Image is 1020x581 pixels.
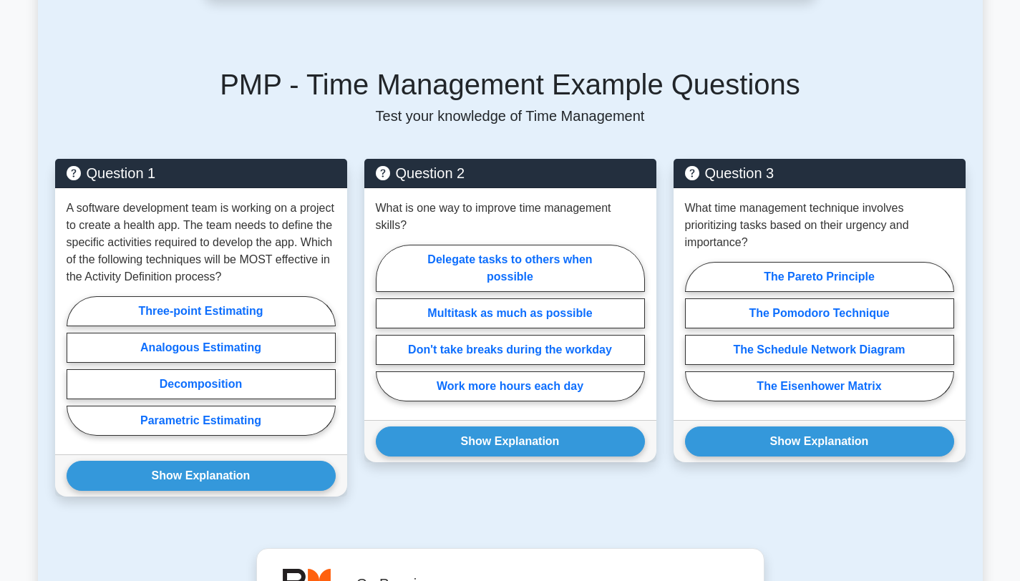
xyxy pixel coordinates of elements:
p: Test your knowledge of Time Management [55,107,966,125]
label: Analogous Estimating [67,333,336,363]
h5: PMP - Time Management Example Questions [55,67,966,102]
button: Show Explanation [376,426,645,456]
label: Multitask as much as possible [376,298,645,328]
label: Three-point Estimating [67,296,336,326]
h5: Question 1 [67,165,336,182]
h5: Question 2 [376,165,645,182]
p: What time management technique involves prioritizing tasks based on their urgency and importance? [685,200,954,251]
label: The Pareto Principle [685,262,954,292]
label: Decomposition [67,369,336,399]
button: Show Explanation [685,426,954,456]
label: Work more hours each day [376,371,645,401]
h5: Question 3 [685,165,954,182]
label: Don't take breaks during the workday [376,335,645,365]
label: The Eisenhower Matrix [685,371,954,401]
label: The Schedule Network Diagram [685,335,954,365]
p: What is one way to improve time management skills? [376,200,645,234]
button: Show Explanation [67,461,336,491]
label: Delegate tasks to others when possible [376,245,645,292]
label: Parametric Estimating [67,406,336,436]
p: A software development team is working on a project to create a health app. The team needs to def... [67,200,336,285]
label: The Pomodoro Technique [685,298,954,328]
